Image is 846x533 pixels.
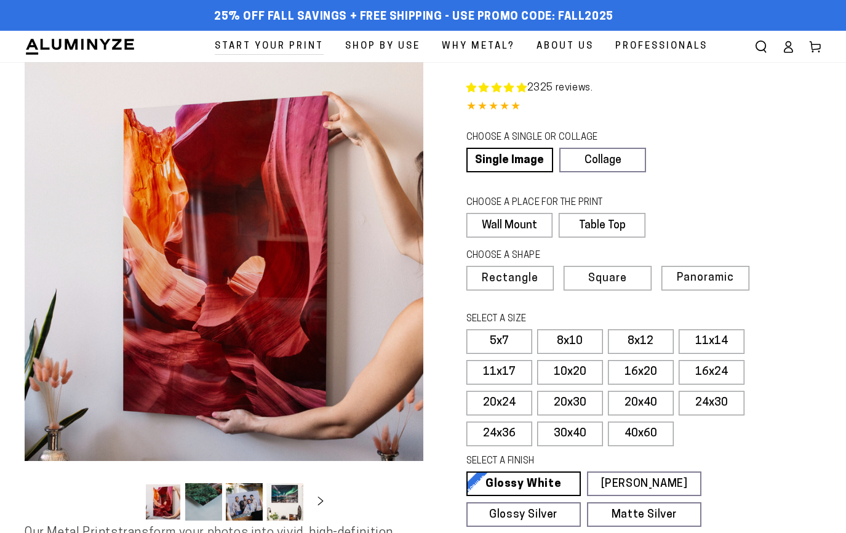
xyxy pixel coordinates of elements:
img: Aluminyze [25,38,135,56]
button: Load image 4 in gallery view [266,483,303,521]
span: Start Your Print [215,38,324,55]
a: Why Metal? [433,31,524,62]
button: Slide right [307,488,334,515]
legend: CHOOSE A SHAPE [466,249,636,263]
legend: SELECT A FINISH [466,455,675,468]
a: Professionals [606,31,717,62]
a: Start Your Print [206,31,333,62]
span: Square [588,273,627,284]
a: Matte Silver [587,502,701,527]
label: 24x36 [466,422,532,446]
label: 8x12 [608,329,674,354]
label: 11x14 [679,329,744,354]
span: About Us [537,38,594,55]
label: 16x20 [608,360,674,385]
a: About Us [527,31,603,62]
label: 20x30 [537,391,603,415]
label: 24x30 [679,391,744,415]
button: Load image 2 in gallery view [185,483,222,521]
label: 30x40 [537,422,603,446]
legend: CHOOSE A SINGLE OR COLLAGE [466,131,635,145]
media-gallery: Gallery Viewer [25,62,423,524]
span: Panoramic [677,272,734,284]
label: 40x60 [608,422,674,446]
span: Shop By Use [345,38,420,55]
label: 20x40 [608,391,674,415]
a: [PERSON_NAME] [587,471,701,496]
label: Wall Mount [466,213,553,238]
label: 5x7 [466,329,532,354]
label: 16x24 [679,360,744,385]
label: 8x10 [537,329,603,354]
summary: Search our site [748,33,775,60]
span: Why Metal? [442,38,515,55]
legend: SELECT A SIZE [466,313,675,326]
div: 4.85 out of 5.0 stars [466,98,822,116]
button: Load image 1 in gallery view [145,483,182,521]
button: Load image 3 in gallery view [226,483,263,521]
label: 20x24 [466,391,532,415]
label: 10x20 [537,360,603,385]
a: Shop By Use [336,31,429,62]
a: Glossy White [466,471,581,496]
legend: CHOOSE A PLACE FOR THE PRINT [466,196,634,210]
span: Rectangle [482,273,538,284]
a: Glossy Silver [466,502,581,527]
a: Collage [559,148,646,172]
button: Slide left [114,488,141,515]
a: Single Image [466,148,553,172]
label: 11x17 [466,360,532,385]
span: 25% off FALL Savings + Free Shipping - Use Promo Code: FALL2025 [214,10,613,24]
label: Table Top [559,213,645,238]
span: Professionals [615,38,708,55]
